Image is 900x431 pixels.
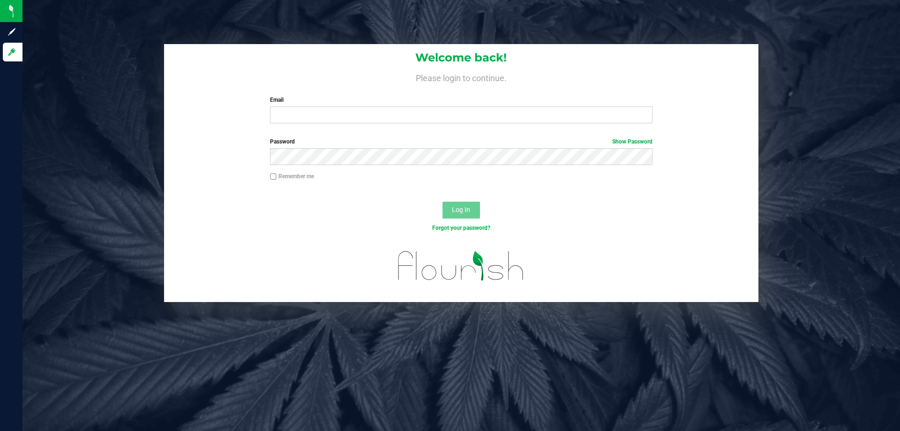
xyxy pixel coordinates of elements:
[7,27,16,37] inline-svg: Sign up
[442,202,480,219] button: Log In
[164,52,758,64] h1: Welcome back!
[270,174,277,180] input: Remember me
[387,242,535,290] img: flourish_logo.svg
[270,96,652,104] label: Email
[612,138,652,145] a: Show Password
[452,206,470,213] span: Log In
[270,172,314,181] label: Remember me
[270,138,295,145] span: Password
[164,71,758,83] h4: Please login to continue.
[7,47,16,57] inline-svg: Log in
[432,225,490,231] a: Forgot your password?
